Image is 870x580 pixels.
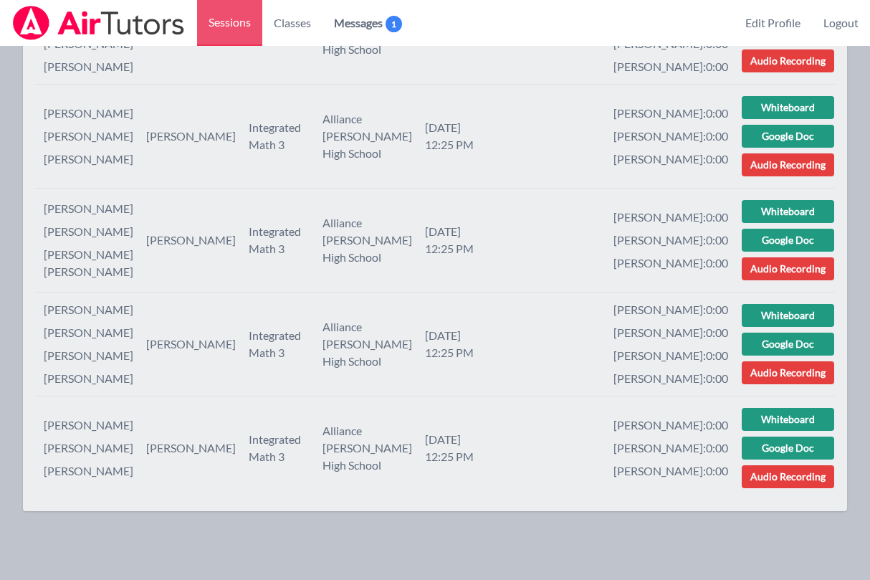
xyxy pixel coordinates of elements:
[44,439,135,457] li: [PERSON_NAME]
[44,301,134,318] li: [PERSON_NAME]
[613,232,730,249] li: [PERSON_NAME] : 0:00
[613,301,730,318] li: [PERSON_NAME] : 0:00
[44,370,134,387] li: [PERSON_NAME]
[613,105,730,122] li: [PERSON_NAME] : 0:00
[613,128,730,145] li: [PERSON_NAME] : 0:00
[613,58,730,75] li: [PERSON_NAME] : 0:00
[613,151,730,168] li: [PERSON_NAME] : 0:00
[613,347,730,364] li: [PERSON_NAME] : 0:00
[237,396,312,500] td: Integrated Math 3
[386,16,402,32] span: 1
[613,439,730,457] li: [PERSON_NAME] : 0:00
[135,189,237,293] td: [PERSON_NAME]
[742,229,834,252] a: Google Doc
[414,85,602,189] td: [DATE] 12:25 PM
[414,396,602,500] td: [DATE] 12:25 PM
[135,293,237,396] td: [PERSON_NAME]
[11,6,186,40] img: Airtutors Logo
[742,361,834,384] a: Audio Recording
[135,85,237,189] td: [PERSON_NAME]
[237,189,312,293] td: Integrated Math 3
[44,151,134,168] li: [PERSON_NAME]
[44,324,134,341] li: [PERSON_NAME]
[613,324,730,341] li: [PERSON_NAME] : 0:00
[742,333,834,356] a: Google Doc
[414,293,602,396] td: [DATE] 12:25 PM
[44,462,135,480] li: [PERSON_NAME]
[311,293,414,396] td: Alliance [PERSON_NAME] High School
[742,408,834,431] a: Whiteboard
[742,153,834,176] a: Audio Recording
[44,223,134,240] li: [PERSON_NAME]
[311,85,414,189] td: Alliance [PERSON_NAME] High School
[44,58,134,75] li: [PERSON_NAME]
[44,200,134,217] li: [PERSON_NAME]
[742,257,834,280] a: Audio Recording
[613,462,730,480] li: [PERSON_NAME] : 0:00
[135,396,237,500] td: [PERSON_NAME]
[613,370,730,387] li: [PERSON_NAME] : 0:00
[742,465,834,488] a: Audio Recording
[311,189,414,293] td: Alliance [PERSON_NAME] High School
[311,396,414,500] td: Alliance [PERSON_NAME] High School
[742,125,834,148] a: Google Doc
[613,209,730,226] li: [PERSON_NAME] : 0:00
[44,105,134,122] li: [PERSON_NAME]
[44,347,134,364] li: [PERSON_NAME]
[613,255,730,272] li: [PERSON_NAME] : 0:00
[742,96,834,119] a: Whiteboard
[414,189,602,293] td: [DATE] 12:25 PM
[44,128,134,145] li: [PERSON_NAME]
[44,246,134,280] li: [PERSON_NAME] [PERSON_NAME]
[742,200,834,223] a: Whiteboard
[237,85,312,189] td: Integrated Math 3
[742,49,834,72] a: Audio Recording
[613,417,730,434] li: [PERSON_NAME] : 0:00
[44,417,135,434] li: [PERSON_NAME]
[237,293,312,396] td: Integrated Math 3
[742,304,834,327] a: Whiteboard
[334,14,402,32] span: Messages
[742,437,834,460] a: Google Doc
